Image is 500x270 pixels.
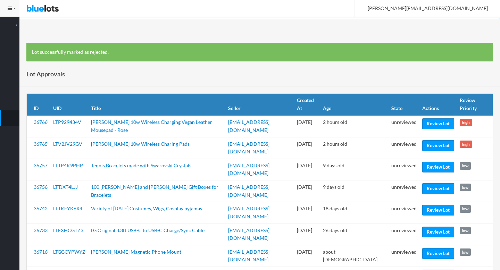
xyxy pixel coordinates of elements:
[53,249,85,255] a: LTGGCYPWYZ
[389,137,419,159] td: unreviewed
[294,202,320,223] td: [DATE]
[88,94,225,115] th: Title
[320,202,389,223] td: 18 days old
[389,159,419,180] td: unreviewed
[26,69,65,79] h1: Lot Approvals
[460,205,471,213] span: low
[294,223,320,245] td: [DATE]
[320,223,389,245] td: 26 days old
[27,94,50,115] th: ID
[460,227,471,235] span: low
[228,141,269,155] a: [EMAIL_ADDRESS][DOMAIN_NAME]
[26,43,493,62] div: Lot successfully marked as rejected.
[225,94,294,115] th: Seller
[34,205,48,211] a: 36742
[53,162,83,168] a: LTTP4K9PHP
[34,184,48,190] a: 36756
[457,94,493,115] th: Review Priority
[422,118,454,129] a: Review Lot
[53,184,78,190] a: LTTJXT4LJJ
[91,119,212,133] a: [PERSON_NAME] 10w Wireless Charging Vegan Leather Mousepad - Rose
[460,119,472,126] span: high
[228,184,269,198] a: [EMAIL_ADDRESS][DOMAIN_NAME]
[34,141,48,147] a: 36765
[320,159,389,180] td: 9 days old
[389,245,419,267] td: unreviewed
[460,184,471,191] span: low
[228,227,269,241] a: [EMAIL_ADDRESS][DOMAIN_NAME]
[389,180,419,202] td: unreviewed
[460,141,472,148] span: high
[228,205,269,219] a: [EMAIL_ADDRESS][DOMAIN_NAME]
[419,94,457,115] th: Actions
[34,227,48,233] a: 36733
[389,202,419,223] td: unreviewed
[91,141,190,147] a: [PERSON_NAME] 10w Wireless Charing Pads
[389,223,419,245] td: unreviewed
[228,162,269,176] a: [EMAIL_ADDRESS][DOMAIN_NAME]
[389,94,419,115] th: State
[53,205,82,211] a: LTTKFYK6X4
[294,245,320,267] td: [DATE]
[460,162,471,170] span: low
[320,180,389,202] td: 9 days old
[228,119,269,133] a: [EMAIL_ADDRESS][DOMAIN_NAME]
[53,227,83,233] a: LTFXHCGTZ3
[91,227,205,233] a: LG Original 3.3ft USB-C to USB-C Charge/Sync Cable
[34,249,48,255] a: 36716
[91,184,218,198] a: 100 [PERSON_NAME] and [PERSON_NAME] Gift Boxes for Bracelets
[460,248,471,256] span: low
[91,162,191,168] a: Tennis Bracelets made with Swarovski Crystals
[228,249,269,263] a: [EMAIL_ADDRESS][DOMAIN_NAME]
[360,5,488,11] span: [PERSON_NAME][EMAIL_ADDRESS][DOMAIN_NAME]
[91,205,202,211] a: Variety of [DATE] Costumes, Wigs, Cosplay pyjamas
[422,227,454,237] a: Review Lot
[320,245,389,267] td: about [DEMOGRAPHIC_DATA]
[320,115,389,137] td: 2 hours old
[50,94,88,115] th: UID
[53,141,82,147] a: LTV2JV29GV
[294,94,320,115] th: Created At
[294,115,320,137] td: [DATE]
[320,94,389,115] th: Age
[422,140,454,151] a: Review Lot
[422,183,454,194] a: Review Lot
[294,137,320,159] td: [DATE]
[422,162,454,172] a: Review Lot
[34,119,48,125] a: 36766
[53,119,81,125] a: LTP929434V
[34,162,48,168] a: 36757
[422,205,454,216] a: Review Lot
[294,159,320,180] td: [DATE]
[422,248,454,259] a: Review Lot
[91,249,181,255] a: [PERSON_NAME] Magnetic Phone Mount
[320,137,389,159] td: 2 hours old
[294,180,320,202] td: [DATE]
[389,115,419,137] td: unreviewed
